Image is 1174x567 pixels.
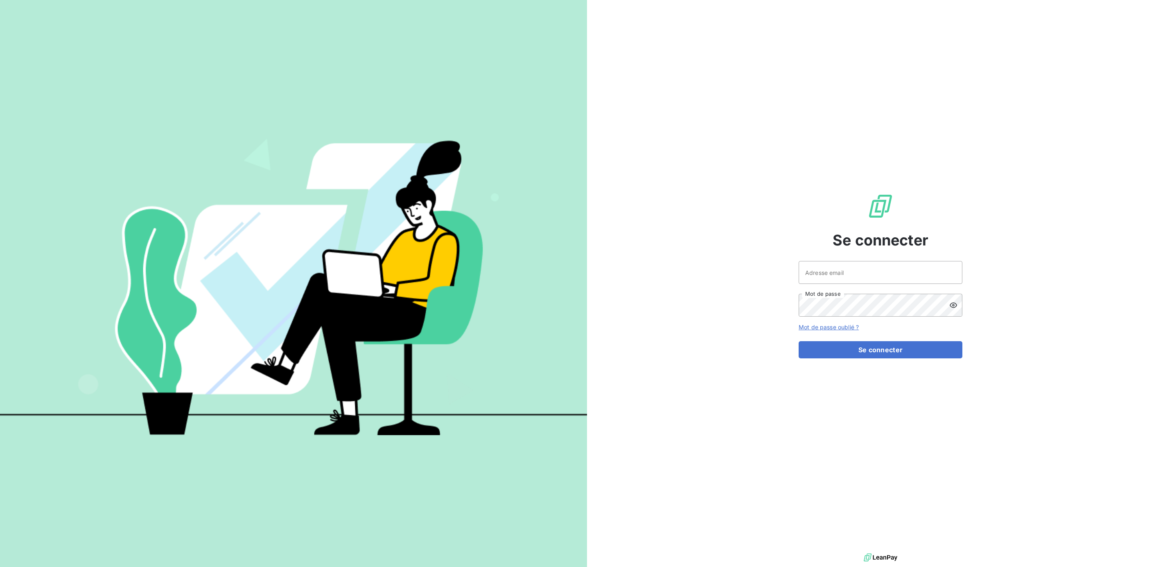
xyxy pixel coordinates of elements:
input: placeholder [799,261,962,284]
img: Logo LeanPay [867,193,894,219]
span: Se connecter [833,229,928,251]
img: logo [864,551,897,564]
button: Se connecter [799,341,962,358]
a: Mot de passe oublié ? [799,324,859,331]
